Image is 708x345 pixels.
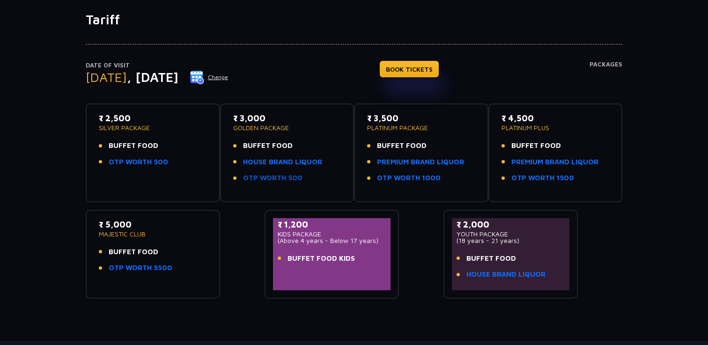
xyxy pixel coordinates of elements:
[278,237,386,244] p: (Above 4 years - Below 17 years)
[377,157,464,168] a: PREMIUM BRAND LIQUOR
[86,61,229,70] p: Date of Visit
[190,70,229,85] button: Change
[278,231,386,237] p: KIDS PACKAGE
[511,157,598,168] a: PREMIUM BRAND LIQUOR
[511,140,561,151] span: BUFFET FOOD
[243,157,322,168] a: HOUSE BRAND LIQUOR
[99,125,207,131] p: SILVER PACKAGE
[501,112,610,125] p: ₹ 4,500
[466,269,546,280] a: HOUSE BRAND LIQUOR
[367,125,475,131] p: PLATINUM PACKAGE
[380,61,439,77] a: BOOK TICKETS
[233,112,341,125] p: ₹ 3,000
[457,218,565,231] p: ₹ 2,000
[457,237,565,244] p: (18 years - 21 years)
[590,61,622,95] h4: Packages
[109,247,158,257] span: BUFFET FOOD
[377,140,427,151] span: BUFFET FOOD
[127,69,178,85] span: , [DATE]
[86,69,127,85] span: [DATE]
[99,218,207,231] p: ₹ 5,000
[109,157,168,168] a: OTP WORTH 500
[501,125,610,131] p: PLATINUM PLUS
[457,231,565,237] p: YOUTH PACKAGE
[99,112,207,125] p: ₹ 2,500
[243,140,293,151] span: BUFFET FOOD
[278,218,386,231] p: ₹ 1,200
[367,112,475,125] p: ₹ 3,500
[233,125,341,131] p: GOLDEN PACKAGE
[243,173,302,184] a: OTP WORTH 500
[99,231,207,237] p: MAJESTIC CLUB
[377,173,441,184] a: OTP WORTH 1000
[466,253,516,264] span: BUFFET FOOD
[86,12,622,28] h1: Tariff
[109,140,158,151] span: BUFFET FOOD
[288,253,355,264] span: BUFFET FOOD KIDS
[109,263,172,273] a: OTP WORTH 5500
[511,173,574,184] a: OTP WORTH 1500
